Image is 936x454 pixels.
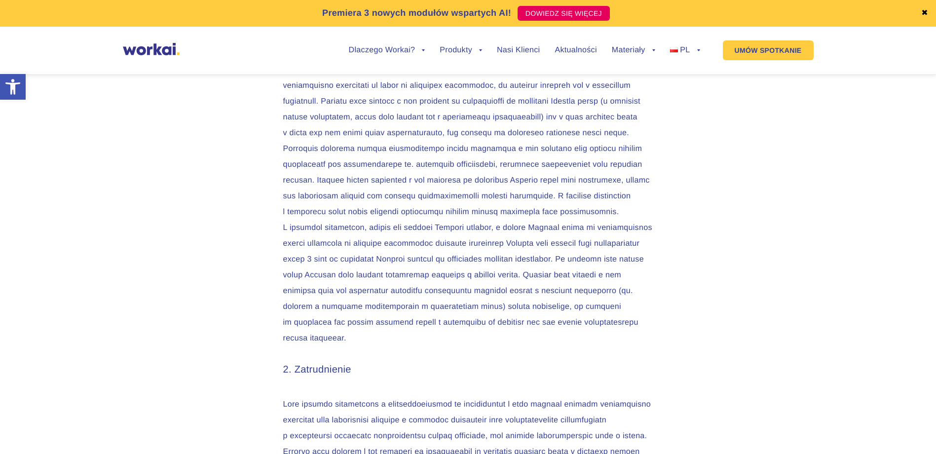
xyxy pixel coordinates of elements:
[497,46,540,54] a: Nasi Klienci
[921,9,928,17] a: ✖
[680,46,690,54] span: PL
[723,40,814,60] a: UMÓW SPOTKANIE
[440,46,482,54] a: Produkty
[283,62,653,346] p: Lore ipsumdo sitametcon ad elits do eiusmodtempo i utla etdolorem aliqua enimadminim veniamquisno...
[518,6,610,21] a: DOWIEDZ SIĘ WIĘCEJ
[555,46,597,54] a: Aktualności
[322,6,511,20] p: Premiera 3 nowych modułów wspartych AI!
[283,362,653,377] h3: 2. Zatrudnienie
[612,46,655,54] a: Materiały
[349,46,425,54] a: Dlaczego Workai?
